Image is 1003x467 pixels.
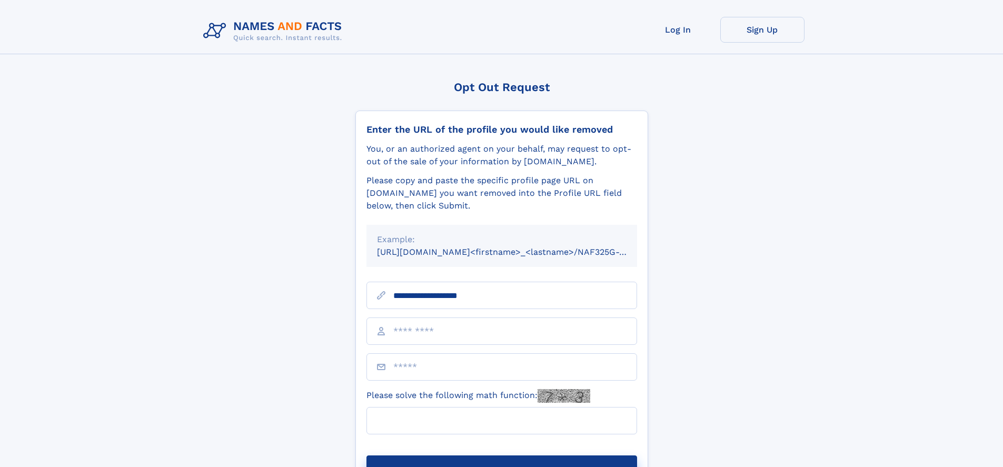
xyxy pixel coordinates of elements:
label: Please solve the following math function: [366,389,590,403]
small: [URL][DOMAIN_NAME]<firstname>_<lastname>/NAF325G-xxxxxxxx [377,247,657,257]
a: Log In [636,17,720,43]
div: Enter the URL of the profile you would like removed [366,124,637,135]
div: You, or an authorized agent on your behalf, may request to opt-out of the sale of your informatio... [366,143,637,168]
a: Sign Up [720,17,805,43]
div: Example: [377,233,627,246]
div: Please copy and paste the specific profile page URL on [DOMAIN_NAME] you want removed into the Pr... [366,174,637,212]
div: Opt Out Request [355,81,648,94]
img: Logo Names and Facts [199,17,351,45]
